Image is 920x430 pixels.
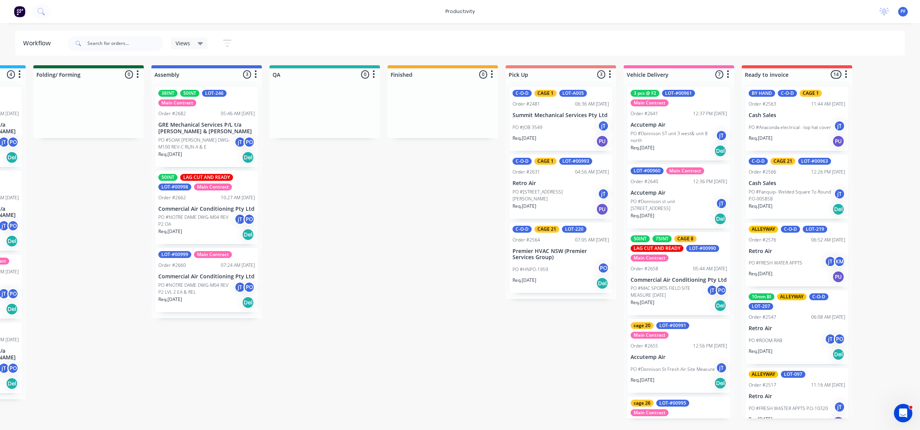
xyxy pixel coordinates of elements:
div: jT [825,256,836,267]
div: C-O-D [513,90,532,97]
p: Req. [DATE] [158,151,182,158]
div: jT [234,213,246,225]
div: Order #2563 [749,101,776,107]
div: Order #2682 [158,110,186,117]
div: LOT-#00999Main ContractOrder #266007:24 AM [DATE]Commercial Air Conditioning Pty LtdPO #NOTRE DAM... [155,248,258,312]
p: Commercial Air Conditioning Pty Ltd [158,206,255,212]
div: Order #2662 [158,194,186,201]
div: PO [598,262,609,274]
div: ALLEYWAYC-O-DLOT-219Order #257606:52 AM [DATE]Retro AirPO #FRESH WATER APPTSjTKMReq.[DATE]PU [746,223,848,287]
p: Req. [DATE] [749,348,772,355]
iframe: Intercom live chat [894,404,912,422]
div: jT [598,188,609,200]
div: 50INT [180,90,199,97]
div: CAGE 1 [534,90,557,97]
p: PO #ROOM-RAB [749,337,782,344]
p: PO #FRESH WATER APPTS [749,260,802,266]
div: 38INT [158,90,177,97]
p: PO #Donnison st unit [STREET_ADDRESS] [631,198,716,212]
p: Accutemp Air [631,122,727,128]
div: jT [825,333,836,345]
div: C-O-D [749,158,768,165]
p: PO #FRESH WASTER APPTS P.O-10320 [749,405,828,412]
div: 10mm BIALLEYWAYC-O-DLOT-207Order #254706:08 AM [DATE]Retro AirPO #ROOM-RABjTPOReq.[DATE]Del [746,290,848,364]
div: Order #2481 [513,101,540,107]
div: 07:05 AM [DATE] [575,237,609,243]
p: Premier HVAC NSW (Premier Services Group) [513,248,609,261]
div: Order #2640 [631,178,658,185]
p: PO #Anaconda electrical - top hat cover [749,124,831,131]
div: cage 20LOT-#00991Main ContractOrder #265512:56 PM [DATE]Accutemp AirPO #Donnison St Fresh Air Sit... [628,319,730,393]
div: Order #2658 [631,265,658,272]
div: LAG CUT AND READY [180,174,233,181]
div: LOT-#00995 [656,400,689,407]
input: Search for orders... [87,36,163,51]
p: Req. [DATE] [631,377,654,384]
p: Req. [DATE] [631,299,654,306]
div: Del [714,145,726,157]
div: C-O-DCAGE 1LOT-#00993Order #263104:56 AM [DATE]Retro AirPO #[STREET_ADDRESS][PERSON_NAME]jTReq.[D... [509,155,612,219]
div: C-O-D [778,90,797,97]
div: cage 20 [631,322,654,329]
div: PU [596,135,608,147]
div: LOT-#00993 [559,158,592,165]
div: Order #2517 [749,382,776,389]
div: PU [832,271,844,283]
div: cage 26 [631,400,654,407]
div: C-O-DCAGE 21LOT-#00963Order #256612:26 PM [DATE]Cash SalesPO #Fanquip- Welded Square To Round P.O... [746,155,848,219]
p: Req. [DATE] [158,228,182,235]
div: LOT-097 [781,371,805,378]
div: PO [243,136,255,148]
div: 11:16 AM [DATE] [811,382,845,389]
div: 06:52 AM [DATE] [811,237,845,243]
p: Req. [DATE] [513,277,536,284]
p: PO #[STREET_ADDRESS][PERSON_NAME] [513,189,598,202]
div: Del [596,277,608,289]
div: 05:44 AM [DATE] [693,265,727,272]
div: PO [7,362,19,374]
div: Del [714,213,726,225]
div: 50INT75INTCAGE 8LAG CUT AND READYLOT-#00990Main ContractOrder #265805:44 AM [DATE]Commercial Air ... [628,232,730,316]
div: C-O-D [513,158,532,165]
div: Del [832,203,844,215]
div: LOT-#00961 [662,90,695,97]
div: PO [7,136,19,148]
div: C-O-D [809,293,828,300]
div: 06:08 AM [DATE] [811,314,845,321]
div: jT [834,120,845,132]
p: Summit Mechanical Services Pty Ltd [513,112,609,119]
div: KM [834,256,845,267]
div: 50INT [158,174,177,181]
p: Cash Sales [749,180,845,187]
div: 12:26 PM [DATE] [811,169,845,175]
div: PU [596,203,608,215]
p: Accutemp Air [631,354,727,361]
div: 12:56 PM [DATE] [693,342,727,349]
div: ALLEYWAY [749,371,778,378]
p: Retro Air [513,180,609,187]
div: Workflow [23,39,54,48]
div: LOT-#00960 [631,167,664,174]
div: jT [234,136,246,148]
div: 10mm BI [749,293,774,300]
div: LAG CUT AND READY [631,245,683,252]
div: Main Contract [158,99,196,106]
div: Order #2576 [749,237,776,243]
div: 3 pcs @ F2LOT-#00961Main ContractOrder #264112:37 PM [DATE]Accutemp AirPO #Donnison ST unit 3 wes... [628,87,730,160]
p: Commercial Air Conditioning Pty Ltd [631,277,727,283]
p: Commercial Air Conditioning Pty Ltd [158,273,255,280]
div: PO [243,281,255,293]
div: CAGE 1 [800,90,822,97]
div: 07:24 AM [DATE] [221,262,255,269]
div: Main Contract [194,184,232,190]
p: Req. [DATE] [513,135,536,142]
span: PF [900,8,905,15]
img: Factory [14,6,25,17]
div: C-O-D [781,226,800,233]
div: 38INT50INTLOT-246Main ContractOrder #268205:46 AM [DATE]GRE Mechanical Services P/L t/a [PERSON_N... [155,87,258,167]
div: C-O-DCAGE 1LOT-A005Order #248106:36 AM [DATE]Summit Mechanical Services Pty LtdPO #JOB 3549jTReq.... [509,87,612,151]
p: Req. [DATE] [158,296,182,303]
p: PO #Donnison St Fresh Air Site Measure [631,366,715,373]
div: Order #2655 [631,342,658,349]
p: Cash Sales [749,112,845,119]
